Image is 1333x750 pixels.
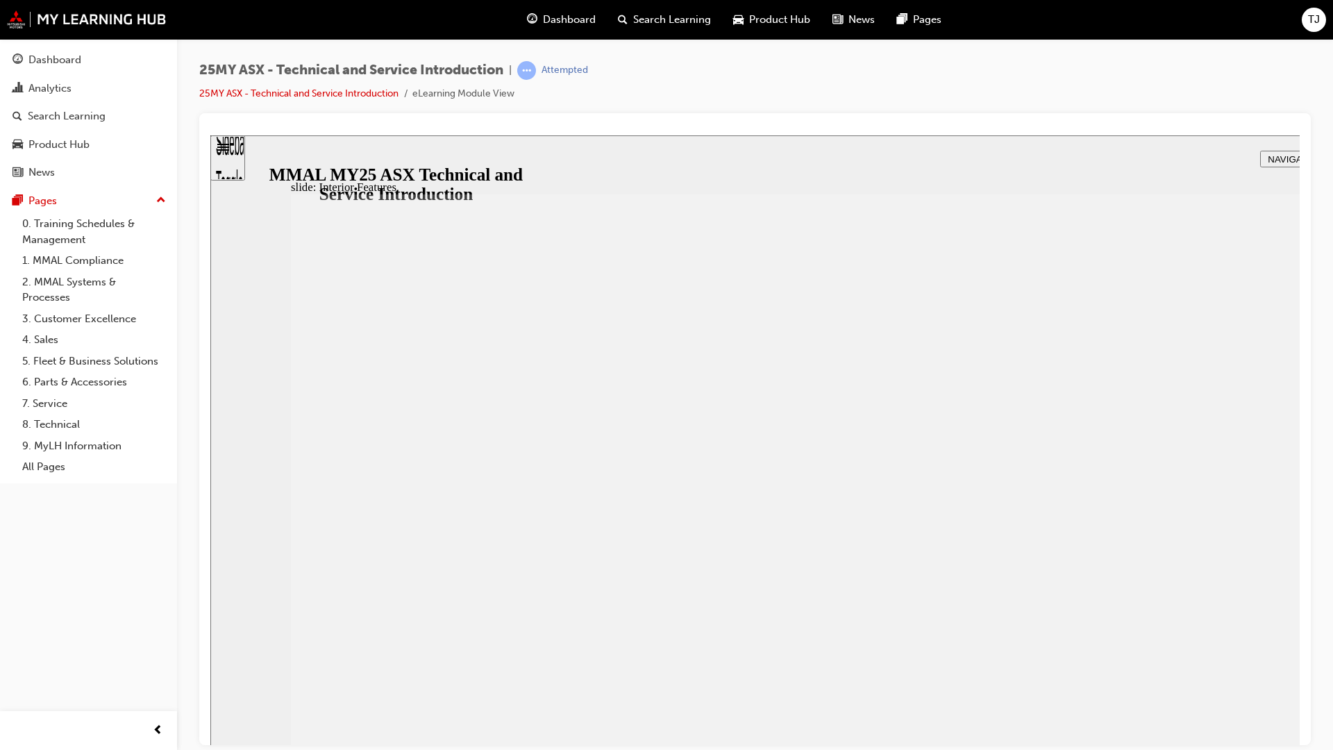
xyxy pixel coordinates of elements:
span: 25MY ASX - Technical and Service Introduction [199,62,503,78]
span: Product Hub [749,12,810,28]
span: pages-icon [12,195,23,208]
img: mmal [7,10,167,28]
span: news-icon [832,11,843,28]
span: car-icon [733,11,744,28]
span: prev-icon [153,722,163,740]
a: 5. Fleet & Business Solutions [17,351,171,372]
div: Search Learning [28,108,106,124]
button: NAVIGATION TIPS [1050,15,1144,32]
a: 4. Sales [17,329,171,351]
a: 2. MMAL Systems & Processes [17,272,171,308]
span: news-icon [12,167,23,179]
button: TJ [1302,8,1326,32]
div: Attempted [542,64,588,77]
a: guage-iconDashboard [516,6,607,34]
a: 1. MMAL Compliance [17,250,171,272]
a: Search Learning [6,103,171,129]
a: 6. Parts & Accessories [17,372,171,393]
a: Product Hub [6,132,171,158]
a: Dashboard [6,47,171,73]
span: guage-icon [527,11,537,28]
a: All Pages [17,456,171,478]
span: chart-icon [12,83,23,95]
span: car-icon [12,139,23,151]
a: News [6,160,171,185]
div: Product Hub [28,137,90,153]
a: car-iconProduct Hub [722,6,821,34]
span: search-icon [12,110,22,123]
li: eLearning Module View [412,86,514,102]
a: 25MY ASX - Technical and Service Introduction [199,87,399,99]
a: Analytics [6,76,171,101]
span: NAVIGATION TIPS [1057,19,1136,29]
span: Search Learning [633,12,711,28]
button: Pages [6,188,171,214]
span: Pages [913,12,941,28]
a: 3. Customer Excellence [17,308,171,330]
a: 9. MyLH Information [17,435,171,457]
button: DashboardAnalyticsSearch LearningProduct HubNews [6,44,171,188]
span: search-icon [618,11,628,28]
span: up-icon [156,192,166,210]
span: News [848,12,875,28]
span: TJ [1308,12,1320,28]
div: News [28,165,55,181]
a: news-iconNews [821,6,886,34]
span: | [509,62,512,78]
span: learningRecordVerb_ATTEMPT-icon [517,61,536,80]
span: pages-icon [897,11,907,28]
a: search-iconSearch Learning [607,6,722,34]
a: 0. Training Schedules & Management [17,213,171,250]
div: Pages [28,193,57,209]
span: guage-icon [12,54,23,67]
div: Dashboard [28,52,81,68]
div: Analytics [28,81,72,97]
a: pages-iconPages [886,6,953,34]
a: 8. Technical [17,414,171,435]
span: Dashboard [543,12,596,28]
a: 7. Service [17,393,171,415]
